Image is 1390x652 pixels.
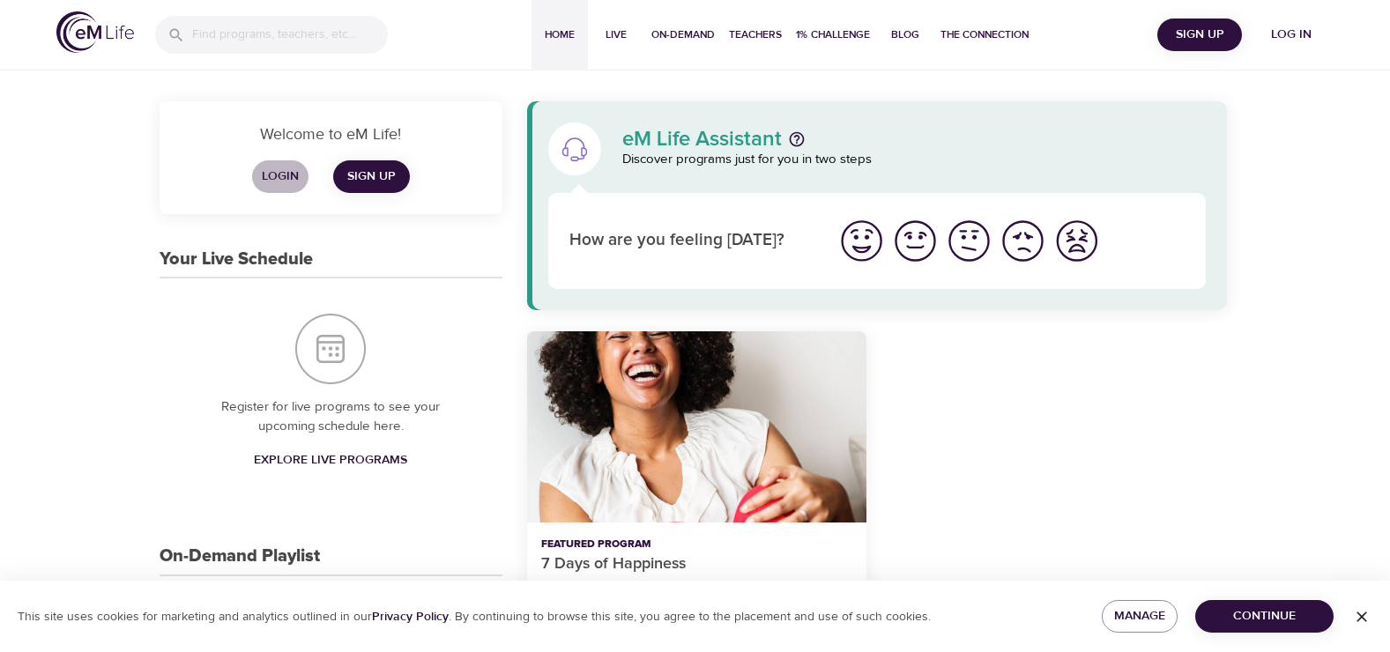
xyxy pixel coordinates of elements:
[1164,24,1235,46] span: Sign Up
[888,214,942,268] button: I'm feeling good
[372,609,449,625] a: Privacy Policy
[160,546,320,567] h3: On-Demand Playlist
[347,166,396,188] span: Sign Up
[942,214,996,268] button: I'm feeling ok
[1050,214,1104,268] button: I'm feeling worst
[259,166,301,188] span: Login
[614,576,618,600] li: ·
[1102,600,1178,633] button: Manage
[541,537,852,552] p: Featured Program
[561,135,589,163] img: eM Life Assistant
[181,122,481,146] p: Welcome to eM Life!
[541,552,852,576] p: 7 Days of Happiness
[527,331,866,522] button: 7 Days of Happiness
[796,26,870,44] span: 1% Challenge
[835,214,888,268] button: I'm feeling great
[254,449,407,471] span: Explore Live Programs
[1116,605,1163,627] span: Manage
[295,314,366,384] img: Your Live Schedule
[1209,605,1319,627] span: Continue
[1256,24,1327,46] span: Log in
[651,26,715,44] span: On-Demand
[891,217,940,265] img: good
[252,160,308,193] button: Login
[622,129,782,150] p: eM Life Assistant
[884,26,926,44] span: Blog
[622,150,1207,170] p: Discover programs just for you in two steps
[999,217,1047,265] img: bad
[160,249,313,270] h3: Your Live Schedule
[729,26,782,44] span: Teachers
[541,576,852,600] nav: breadcrumb
[569,228,814,254] p: How are you feeling [DATE]?
[1249,19,1334,51] button: Log in
[1195,600,1334,633] button: Continue
[595,26,637,44] span: Live
[1052,217,1101,265] img: worst
[192,16,388,54] input: Find programs, teachers, etc...
[940,26,1029,44] span: The Connection
[1157,19,1242,51] button: Sign Up
[625,579,685,597] p: 7 Episodes
[945,217,993,265] img: ok
[837,217,886,265] img: great
[195,397,467,437] p: Register for live programs to see your upcoming schedule here.
[247,444,414,477] a: Explore Live Programs
[56,11,134,53] img: logo
[996,214,1050,268] button: I'm feeling bad
[541,579,607,597] p: On-Demand
[333,160,410,193] a: Sign Up
[539,26,581,44] span: Home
